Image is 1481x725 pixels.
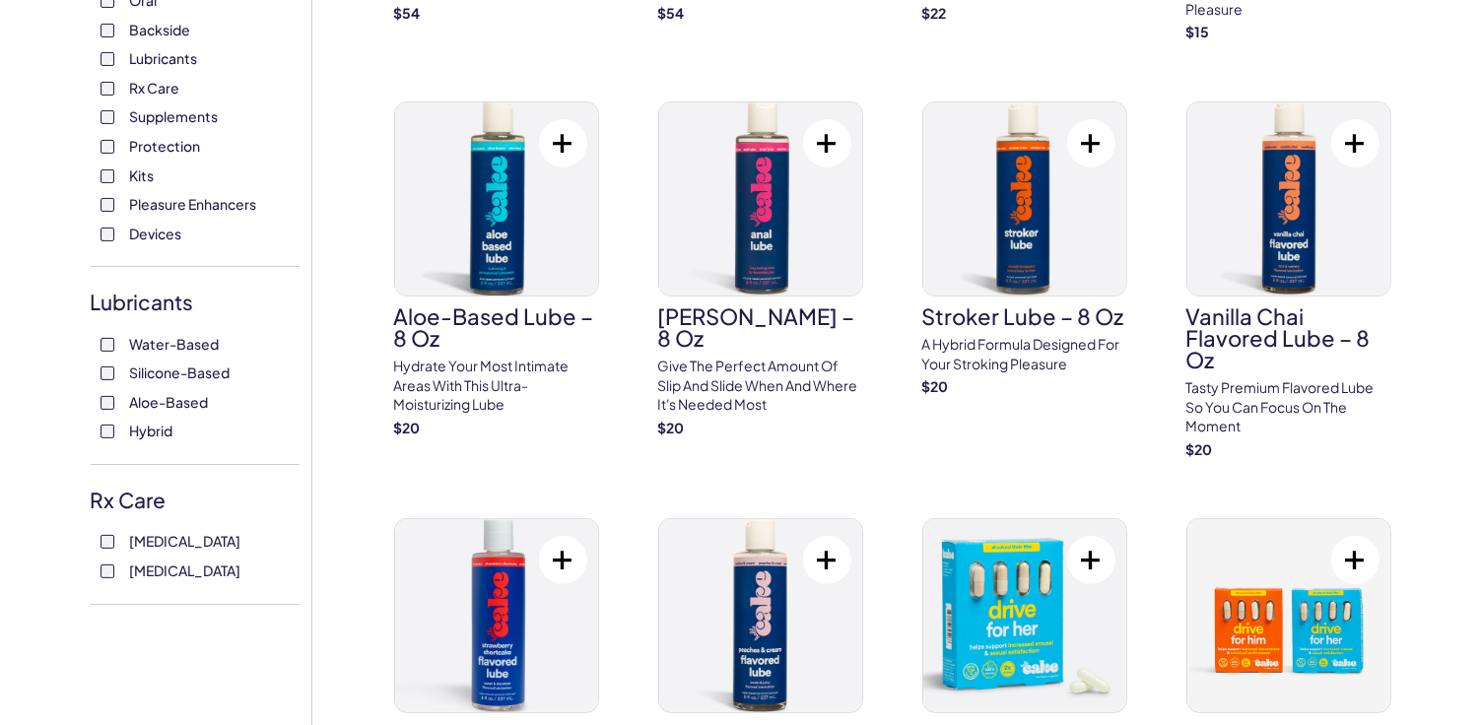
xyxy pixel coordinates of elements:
[394,419,421,436] strong: $ 20
[1187,519,1390,712] img: drive for him & her
[130,528,241,554] span: [MEDICAL_DATA]
[394,101,599,437] a: Aloe-Based Lube – 8 ozAloe-Based Lube – 8 ozHydrate your most intimate areas with this ultra-mois...
[130,133,201,159] span: Protection
[1186,101,1391,459] a: Vanilla Chai Flavored Lube – 8 ozVanilla Chai Flavored Lube – 8 ozTasty premium flavored lube so ...
[130,389,209,415] span: Aloe-Based
[659,519,862,712] img: Peaches & Cream Flavored Lube – 8 oz
[659,102,862,296] img: Anal Lube – 8 oz
[658,101,863,437] a: Anal Lube – 8 oz[PERSON_NAME] – 8 ozGive the perfect amount of slip and slide when and where it's...
[101,52,114,66] input: Lubricants
[130,45,198,71] span: Lubricants
[658,305,863,349] h3: [PERSON_NAME] – 8 oz
[101,24,114,37] input: Backside
[923,519,1126,712] img: drive for her
[101,396,114,410] input: Aloe-Based
[101,169,114,183] input: Kits
[658,419,685,436] strong: $ 20
[658,357,863,415] p: Give the perfect amount of slip and slide when and where it's needed most
[395,519,598,712] img: Strawberry Shortcake Flavored Lube – 8 oz
[1186,305,1391,370] h3: Vanilla Chai Flavored Lube – 8 oz
[101,338,114,352] input: Water-Based
[922,335,1127,373] p: A hybrid formula designed for your stroking pleasure
[130,558,241,583] span: [MEDICAL_DATA]
[394,4,421,22] strong: $ 54
[101,535,114,549] input: [MEDICAL_DATA]
[130,360,231,385] span: Silicone-Based
[101,425,114,438] input: Hybrid
[130,17,191,42] span: Backside
[658,4,685,22] strong: $ 54
[922,377,949,395] strong: $ 20
[1187,102,1390,296] img: Vanilla Chai Flavored Lube – 8 oz
[101,140,114,154] input: Protection
[130,103,219,129] span: Supplements
[130,418,173,443] span: Hybrid
[130,75,180,100] span: Rx Care
[101,228,114,241] input: Devices
[101,82,114,96] input: Rx Care
[130,163,155,188] span: Kits
[130,331,220,357] span: Water-Based
[922,4,947,22] strong: $ 22
[101,198,114,212] input: Pleasure Enhancers
[130,221,182,246] span: Devices
[923,102,1126,296] img: Stroker Lube – 8 oz
[394,357,599,415] p: Hydrate your most intimate areas with this ultra-moisturizing lube
[922,101,1127,397] a: Stroker Lube – 8 ozStroker Lube – 8 ozA hybrid formula designed for your stroking pleasure$20
[1186,23,1210,40] strong: $ 15
[101,366,114,380] input: Silicone-Based
[101,110,114,124] input: Supplements
[101,564,114,578] input: [MEDICAL_DATA]
[130,191,257,217] span: Pleasure Enhancers
[395,102,598,296] img: Aloe-Based Lube – 8 oz
[922,305,1127,327] h3: Stroker Lube – 8 oz
[394,305,599,349] h3: Aloe-Based Lube – 8 oz
[1186,378,1391,436] p: Tasty premium flavored lube so you can focus on the moment
[1186,440,1213,458] strong: $ 20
